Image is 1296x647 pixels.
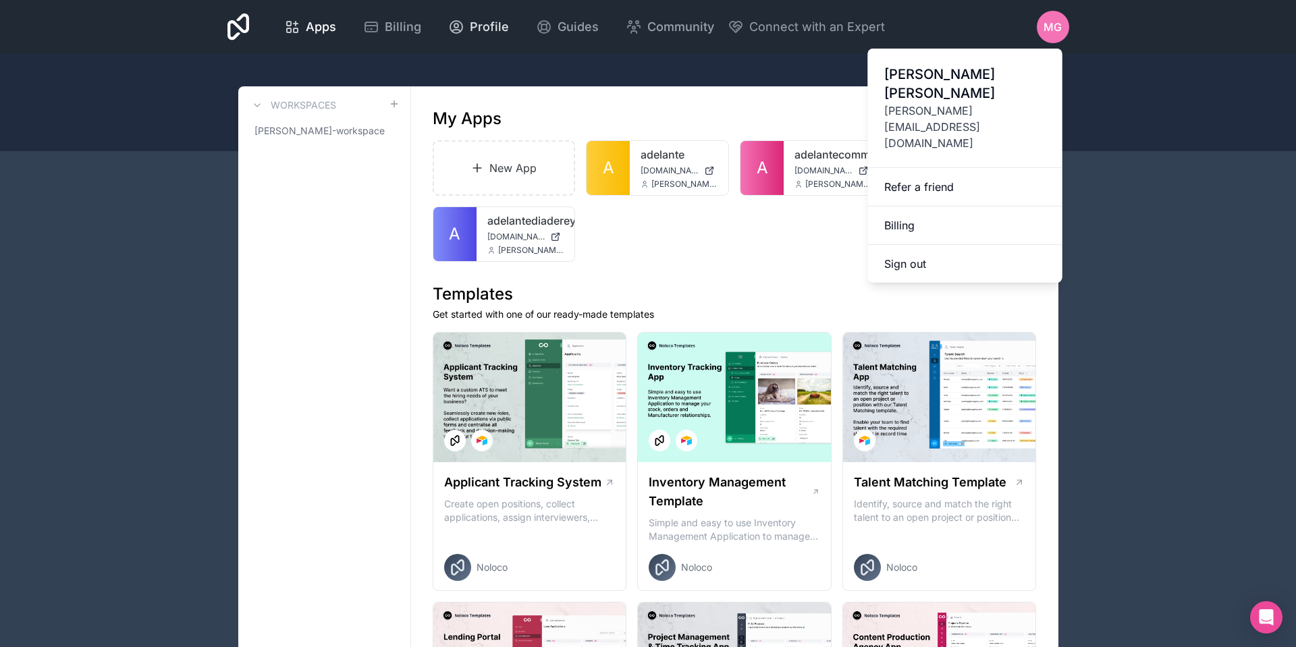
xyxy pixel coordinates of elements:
span: [PERSON_NAME][EMAIL_ADDRESS][DOMAIN_NAME] [805,179,871,190]
img: Airtable Logo [477,435,487,446]
span: [PERSON_NAME][EMAIL_ADDRESS][DOMAIN_NAME] [884,103,1046,151]
span: [DOMAIN_NAME] [794,165,853,176]
span: A [757,157,768,179]
img: Airtable Logo [859,435,870,446]
span: [PERSON_NAME] [PERSON_NAME] [884,65,1046,103]
span: A [449,223,460,245]
img: Airtable Logo [681,435,692,446]
span: Apps [306,18,336,36]
a: A [587,141,630,195]
h1: Talent Matching Template [854,473,1006,492]
a: Refer a friend [868,168,1062,206]
h1: Templates [433,283,1037,305]
p: Create open positions, collect applications, assign interviewers, centralise candidate feedback a... [444,497,616,524]
span: Noloco [681,561,712,574]
a: [PERSON_NAME]-workspace [249,119,400,143]
span: [DOMAIN_NAME] [641,165,699,176]
a: Guides [525,12,610,42]
span: [PERSON_NAME][EMAIL_ADDRESS][DOMAIN_NAME] [651,179,718,190]
button: Sign out [868,245,1062,283]
span: [DOMAIN_NAME] [487,231,545,242]
a: Billing [352,12,432,42]
p: Identify, source and match the right talent to an open project or position with our Talent Matchi... [854,497,1025,524]
a: [DOMAIN_NAME] [487,231,564,242]
span: [PERSON_NAME][EMAIL_ADDRESS][DOMAIN_NAME] [498,245,564,256]
h1: Applicant Tracking System [444,473,601,492]
div: Open Intercom Messenger [1250,601,1282,634]
span: A [603,157,614,179]
a: A [740,141,784,195]
a: adelantecommunity [794,146,871,163]
h1: My Apps [433,108,502,130]
a: Profile [437,12,520,42]
span: [PERSON_NAME]-workspace [254,124,385,138]
span: MG [1044,19,1062,35]
span: Noloco [886,561,917,574]
span: Billing [385,18,421,36]
a: Billing [868,206,1062,245]
a: Workspaces [249,97,336,113]
h1: Inventory Management Template [649,473,811,511]
span: Noloco [477,561,508,574]
button: Connect with an Expert [728,18,885,36]
span: Connect with an Expert [749,18,885,36]
span: Profile [470,18,509,36]
a: [DOMAIN_NAME] [641,165,718,176]
a: New App [433,140,576,196]
span: Guides [558,18,599,36]
span: Community [647,18,714,36]
a: A [433,207,477,261]
a: [DOMAIN_NAME] [794,165,871,176]
p: Simple and easy to use Inventory Management Application to manage your stock, orders and Manufact... [649,516,820,543]
a: Apps [273,12,347,42]
a: adelante [641,146,718,163]
p: Get started with one of our ready-made templates [433,308,1037,321]
a: Community [615,12,725,42]
h3: Workspaces [271,99,336,112]
a: adelantediadereyes [487,213,564,229]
